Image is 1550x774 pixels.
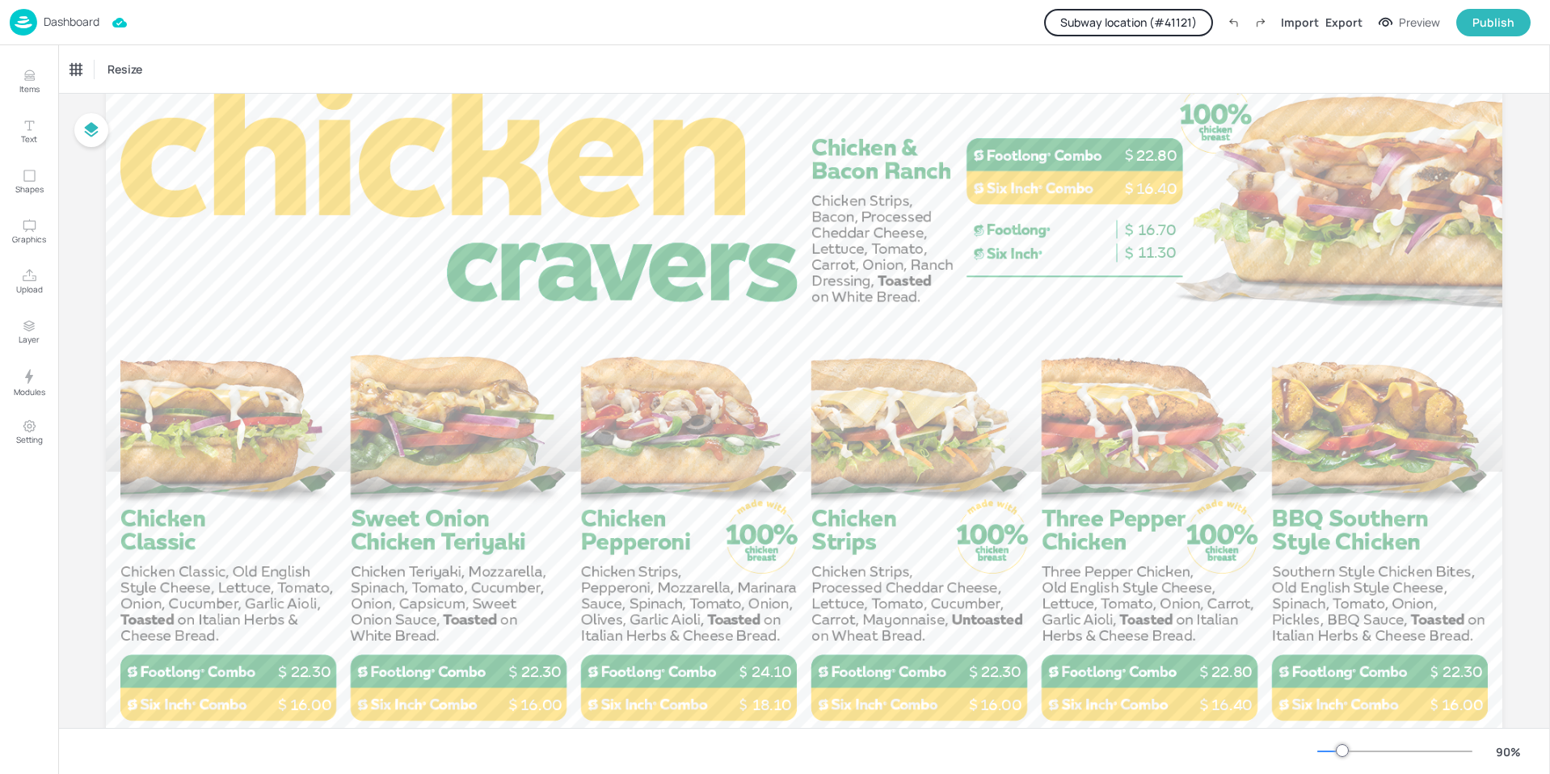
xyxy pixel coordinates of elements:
[1456,9,1531,36] button: Publish
[1434,695,1491,716] p: 16.00
[743,662,801,683] p: 24.10
[1472,14,1514,32] div: Publish
[1203,695,1261,716] p: 16.40
[1434,662,1491,683] p: 22.30
[1219,9,1247,36] label: Undo (Ctrl + Z)
[743,695,801,716] p: 18.10
[1203,662,1261,683] p: 22.80
[973,662,1030,683] p: 22.30
[1399,14,1440,32] div: Preview
[1489,743,1527,760] div: 90 %
[282,662,339,683] p: 22.30
[1369,11,1450,35] button: Preview
[1281,14,1319,31] div: Import
[513,695,571,716] p: 16.00
[513,662,571,683] p: 22.30
[10,9,37,36] img: logo-86c26b7e.jpg
[104,61,145,78] span: Resize
[1128,145,1186,166] p: 22.80
[1138,221,1177,239] span: 16.70
[1044,9,1213,36] button: Subway location (#41121)
[1128,179,1186,200] p: 16.40
[973,695,1030,716] p: 16.00
[44,16,99,27] p: Dashboard
[1138,243,1177,262] span: 11.30
[1247,9,1274,36] label: Redo (Ctrl + Y)
[1325,14,1363,31] div: Export
[282,695,339,716] p: 16.00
